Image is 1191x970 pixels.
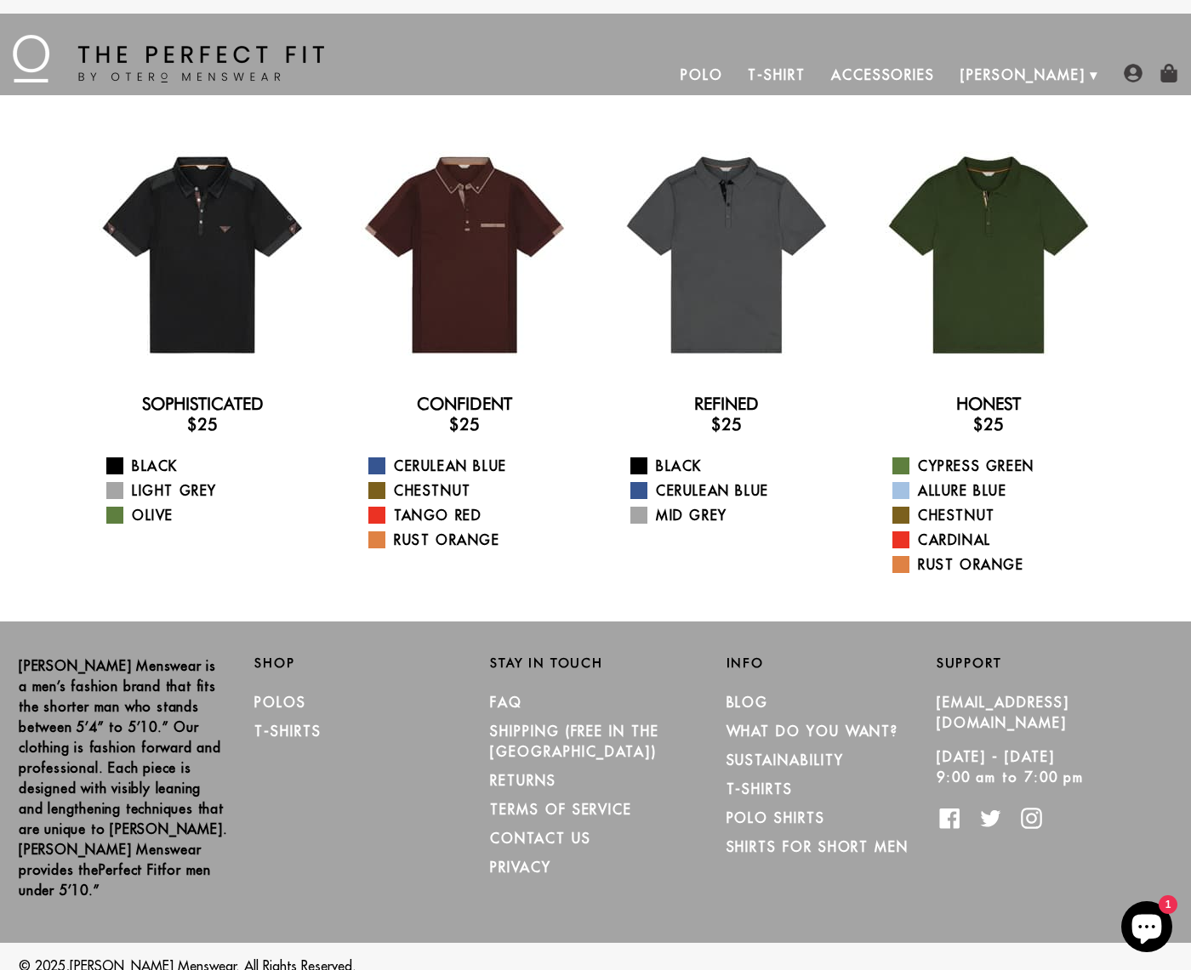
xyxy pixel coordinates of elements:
[609,414,844,434] h3: $25
[490,859,550,876] a: PRIVACY
[490,772,556,789] a: RETURNS
[368,456,582,476] a: Cerulean Blue
[727,752,844,769] a: Sustainability
[727,723,899,740] a: What Do You Want?
[142,394,264,414] a: Sophisticated
[19,655,229,900] p: [PERSON_NAME] Menswear is a men’s fashion brand that fits the shorter man who stands between 5’4”...
[892,530,1106,550] a: Cardinal
[254,694,306,711] a: Polos
[106,480,320,501] a: Light Grey
[368,505,582,525] a: Tango Red
[630,480,844,501] a: Cerulean Blue
[368,530,582,550] a: Rust Orange
[490,655,700,671] h2: Stay in Touch
[727,655,937,671] h2: Info
[490,801,632,818] a: TERMS OF SERVICE
[85,414,320,434] h3: $25
[871,414,1106,434] h3: $25
[892,505,1106,525] a: Chestnut
[735,54,818,95] a: T-Shirt
[892,456,1106,476] a: Cypress Green
[937,655,1172,671] h2: Support
[254,655,464,671] h2: Shop
[818,54,948,95] a: Accessories
[1116,901,1177,956] inbox-online-store-chat: Shopify online store chat
[694,394,759,414] a: Refined
[892,480,1106,501] a: Allure Blue
[347,414,582,434] h3: $25
[368,480,582,501] a: Chestnut
[417,394,512,414] a: Confident
[106,505,320,525] a: Olive
[727,694,769,711] a: Blog
[668,54,736,95] a: Polo
[1160,64,1178,82] img: shopping-bag-icon.png
[99,861,162,878] strong: Perfect Fit
[948,54,1098,95] a: [PERSON_NAME]
[1124,64,1143,82] img: user-account-icon.png
[937,746,1147,787] p: [DATE] - [DATE] 9:00 am to 7:00 pm
[630,456,844,476] a: Black
[490,694,522,711] a: FAQ
[727,780,793,797] a: T-Shirts
[490,723,658,760] a: SHIPPING (Free in the [GEOGRAPHIC_DATA])
[892,554,1106,575] a: Rust Orange
[106,456,320,476] a: Black
[630,505,844,525] a: Mid Grey
[490,830,590,847] a: CONTACT US
[956,394,1021,414] a: Honest
[727,809,825,826] a: Polo Shirts
[254,723,321,740] a: T-Shirts
[727,838,909,855] a: Shirts for Short Men
[937,694,1069,731] a: [EMAIL_ADDRESS][DOMAIN_NAME]
[13,35,324,82] img: The Perfect Fit - by Otero Menswear - Logo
